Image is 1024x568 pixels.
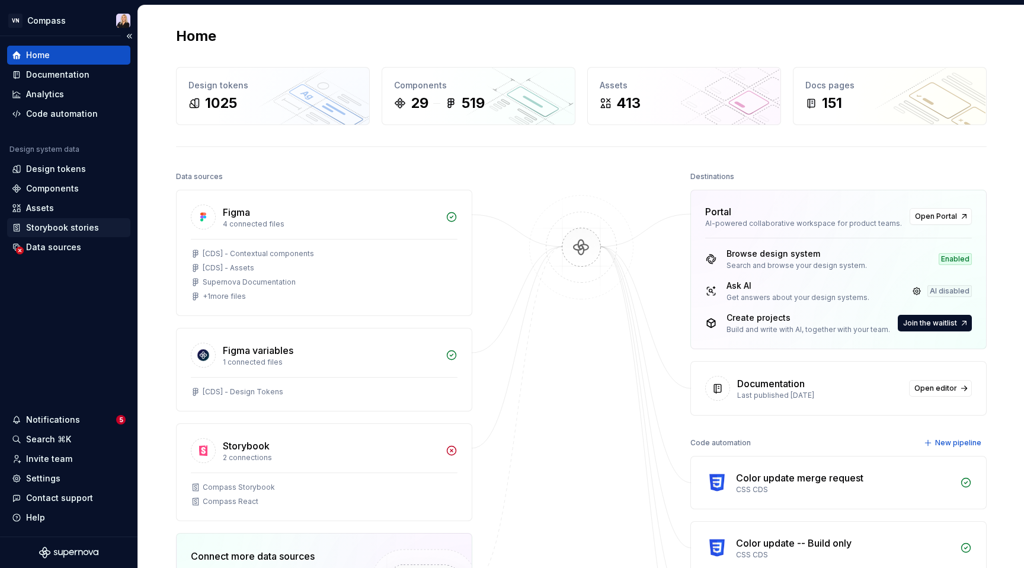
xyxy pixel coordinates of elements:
a: Home [7,46,130,65]
div: Storybook stories [26,222,99,234]
a: Components29519 [382,67,575,125]
div: Components [394,79,563,91]
div: 2 connections [223,453,439,462]
a: Design tokens [7,159,130,178]
div: Enabled [939,253,972,265]
div: Design tokens [188,79,357,91]
a: Docs pages151 [793,67,987,125]
button: Search ⌘K [7,430,130,449]
div: Home [26,49,50,61]
a: Open editor [909,380,972,397]
div: 4 connected files [223,219,439,229]
div: Color update -- Build only [736,536,852,550]
div: 519 [462,94,485,113]
div: Compass React [203,497,258,506]
div: Design system data [9,145,79,154]
a: Analytics [7,85,130,104]
div: Design tokens [26,163,86,175]
button: Join the waitlist [898,315,972,331]
div: Build and write with AI, together with your team. [727,325,890,334]
div: Notifications [26,414,80,426]
div: 151 [822,94,842,113]
div: Documentation [737,376,805,391]
div: Ask AI [727,280,869,292]
span: Open Portal [915,212,957,221]
a: Figma4 connected files[CDS] - Contextual components[CDS] - AssetsSupernova Documentation+1more files [176,190,472,316]
div: AI-powered collaborative workspace for product teams. [705,219,903,228]
div: Search and browse your design system. [727,261,867,270]
div: Analytics [26,88,64,100]
a: Code automation [7,104,130,123]
a: Design tokens1025 [176,67,370,125]
div: Color update merge request [736,471,863,485]
div: Portal [705,205,731,219]
div: Contact support [26,492,93,504]
svg: Supernova Logo [39,547,98,559]
a: Data sources [7,238,130,257]
div: Destinations [690,168,734,185]
div: Browse design system [727,248,867,260]
div: Compass [27,15,66,27]
button: Notifications5 [7,410,130,429]
a: Figma variables1 connected files[CDS] - Design Tokens [176,328,472,411]
a: Open Portal [910,208,972,225]
div: Compass Storybook [203,483,275,492]
a: Storybook2 connectionsCompass StorybookCompass React [176,423,472,521]
div: Create projects [727,312,890,324]
h2: Home [176,27,216,46]
span: Join the waitlist [903,318,957,328]
div: 29 [411,94,428,113]
div: Data sources [176,168,223,185]
div: [CDS] - Contextual components [203,249,314,259]
div: Documentation [26,69,89,81]
div: 1025 [205,94,237,113]
a: Settings [7,469,130,488]
button: VNCompassKristina Gudim [2,8,135,33]
div: Supernova Documentation [203,277,296,287]
div: Figma variables [223,343,293,358]
div: AI disabled [927,285,972,297]
a: Assets [7,199,130,218]
div: Invite team [26,453,72,465]
div: Data sources [26,241,81,253]
a: Storybook stories [7,218,130,237]
a: Invite team [7,449,130,468]
div: Components [26,183,79,194]
div: Storybook [223,439,270,453]
div: Code automation [690,435,751,451]
span: New pipeline [935,438,981,448]
div: Assets [26,202,54,214]
div: Search ⌘K [26,433,71,445]
div: Settings [26,473,60,484]
div: [CDS] - Design Tokens [203,387,283,397]
div: CSS CDS [736,485,953,494]
div: Last published [DATE] [737,391,902,400]
button: Help [7,508,130,527]
span: 5 [116,415,126,425]
a: Components [7,179,130,198]
div: 413 [616,94,641,113]
div: Connect more data sources [191,549,351,563]
img: Kristina Gudim [116,14,130,28]
div: CSS CDS [736,550,953,560]
div: Figma [223,205,250,219]
div: Help [26,512,45,524]
a: Documentation [7,65,130,84]
div: + 1 more files [203,292,246,301]
div: Assets [600,79,769,91]
button: New pipeline [920,435,987,451]
a: Assets413 [587,67,781,125]
div: Docs pages [805,79,974,91]
div: Code automation [26,108,98,120]
button: Contact support [7,489,130,508]
div: [CDS] - Assets [203,263,254,273]
div: VN [8,14,23,28]
div: 1 connected files [223,358,439,367]
button: Collapse sidebar [121,28,137,44]
span: Open editor [914,384,957,393]
div: Get answers about your design systems. [727,293,869,302]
